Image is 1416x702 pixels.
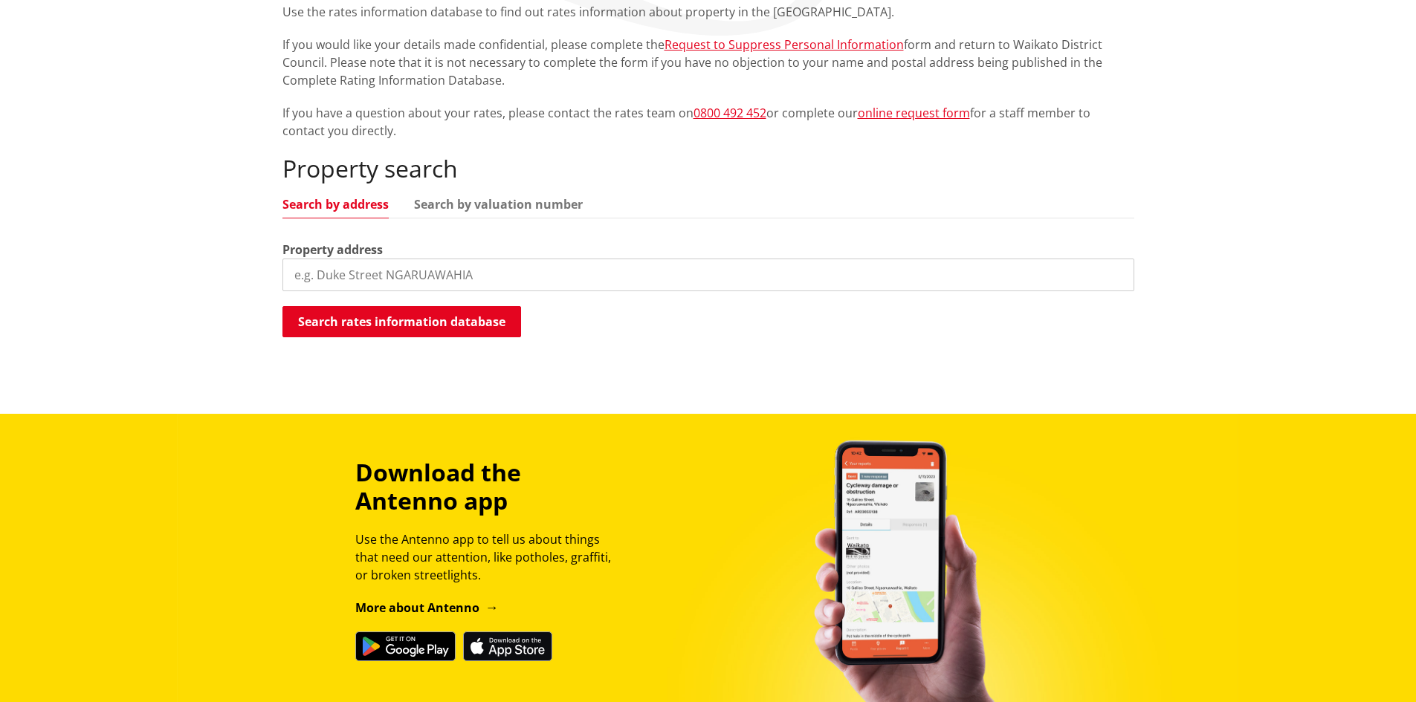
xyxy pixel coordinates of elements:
button: Search rates information database [282,306,521,337]
a: Request to Suppress Personal Information [665,36,904,53]
p: If you would like your details made confidential, please complete the form and return to Waikato ... [282,36,1134,89]
h3: Download the Antenno app [355,458,624,516]
p: Use the Antenno app to tell us about things that need our attention, like potholes, graffiti, or ... [355,530,624,584]
img: Download on the App Store [463,631,552,661]
a: online request form [858,105,970,121]
p: If you have a question about your rates, please contact the rates team on or complete our for a s... [282,104,1134,140]
a: More about Antenno [355,599,499,616]
input: e.g. Duke Street NGARUAWAHIA [282,259,1134,291]
p: Use the rates information database to find out rates information about property in the [GEOGRAPHI... [282,3,1134,21]
label: Property address [282,241,383,259]
a: Search by address [282,198,389,210]
a: Search by valuation number [414,198,583,210]
h2: Property search [282,155,1134,183]
img: Get it on Google Play [355,631,456,661]
a: 0800 492 452 [694,105,766,121]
